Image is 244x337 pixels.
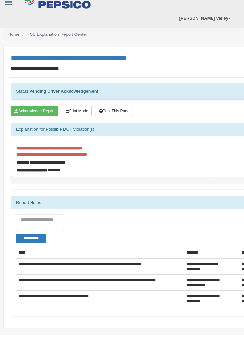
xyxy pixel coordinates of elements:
button: Change Filter Options [16,234,46,243]
a: Home [8,32,20,37]
button: Print This Page [95,106,133,116]
a: HOS Explanation Report Center [27,32,87,37]
strong: Pending Driver Acknowledgement [29,89,98,94]
button: Acknowledge Receipt [11,106,58,116]
a: [PERSON_NAME] Valley [176,9,234,28]
button: Print Mode [62,106,92,116]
